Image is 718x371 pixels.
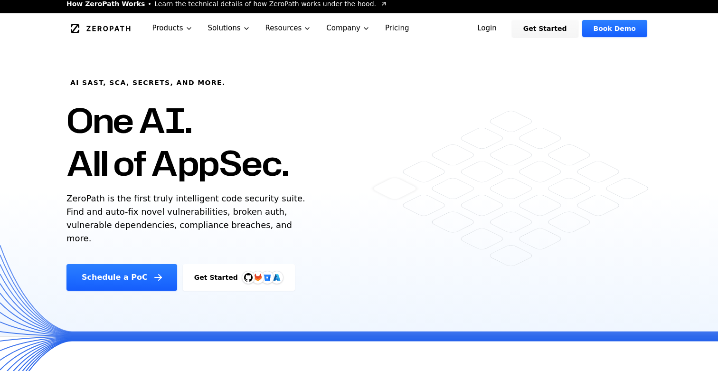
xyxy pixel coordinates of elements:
[66,192,310,245] p: ZeroPath is the first truly intelligent code security suite. Find and auto-fix novel vulnerabilit...
[378,13,417,43] a: Pricing
[145,13,200,43] button: Products
[66,264,177,291] a: Schedule a PoC
[582,20,647,37] a: Book Demo
[262,272,273,283] svg: Bitbucket
[273,274,281,281] img: Azure
[319,13,378,43] button: Company
[70,78,226,87] h6: AI SAST, SCA, Secrets, and more.
[258,13,319,43] button: Resources
[55,13,663,43] nav: Global
[248,268,267,287] img: GitLab
[183,264,295,291] a: Get StartedGitHubGitLabAzure
[200,13,258,43] button: Solutions
[512,20,578,37] a: Get Started
[244,273,253,282] img: GitHub
[66,99,288,184] h1: One AI. All of AppSec.
[466,20,508,37] a: Login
